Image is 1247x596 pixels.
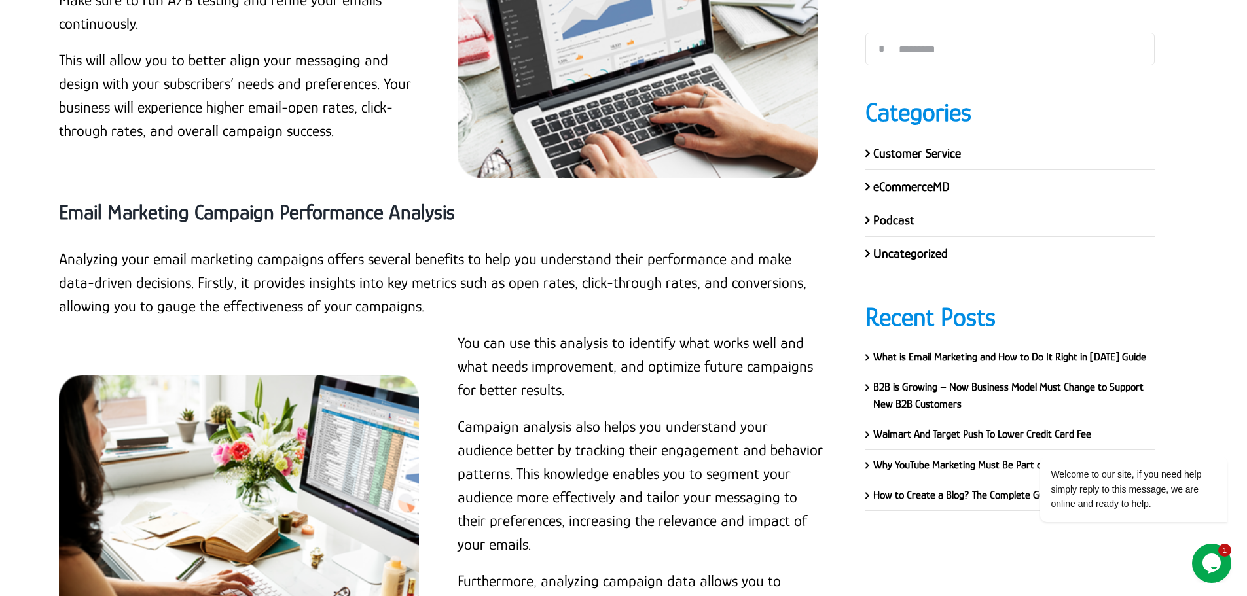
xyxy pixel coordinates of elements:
[59,247,826,318] p: Analyzing your email marketing campaigns offers several benefits to help you understand their per...
[59,48,427,143] p: This will allow you to better align your messaging and design with your subscribers’ needs and pr...
[873,428,1091,440] a: Walmart And Target Push To Lower Credit Card Fee
[59,200,455,224] strong: Email Marketing Campaign Performance Analysis
[873,146,961,160] a: Customer Service
[873,351,1146,363] a: What is Email Marketing and How to Do It Right in [DATE] Guide
[873,489,1057,501] a: How to Create a Blog? The Complete Guide
[865,33,1155,65] input: Search...
[865,95,1155,130] h4: Categories
[873,213,914,227] a: Podcast
[873,246,948,260] a: Uncategorized
[1192,544,1234,583] iframe: chat widget
[865,300,1155,335] h4: Recent Posts
[873,381,1144,410] a: B2B is Growing – Now Business Model Must Change to Support New B2B Customers
[458,415,825,556] p: Campaign analysis also helps you understand your audience better by tracking their engagement and...
[873,179,950,194] a: eCommerceMD
[458,331,825,402] p: You can use this analysis to identify what works well and what needs improvement, and optimize fu...
[865,33,898,65] input: Search
[998,338,1234,537] iframe: chat widget
[873,459,1117,471] a: Why YouTube Marketing Must Be Part of Your 2022 Plan?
